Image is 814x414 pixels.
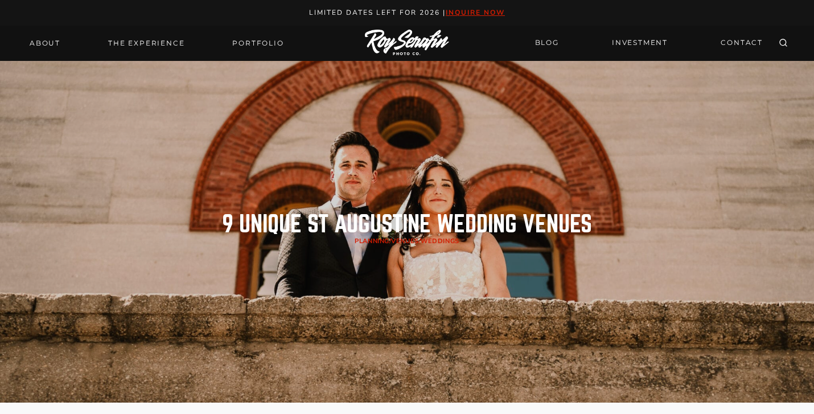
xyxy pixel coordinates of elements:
span: / / [355,237,459,245]
p: Limited Dates LEft for 2026 | [13,7,802,19]
a: THE EXPERIENCE [101,35,191,51]
h1: 9 unique St Augustine Wedding Venues [222,213,592,236]
nav: Secondary Navigation [528,33,770,53]
a: planning [355,237,389,245]
a: INVESTMENT [605,33,675,53]
a: inquire now [446,8,505,17]
a: CONTACT [714,33,770,53]
button: View Search Form [775,35,791,51]
a: About [23,35,67,51]
a: BLOG [528,33,566,53]
nav: Primary Navigation [23,35,291,51]
a: Weddings [421,237,459,245]
a: Portfolio [225,35,290,51]
img: Logo of Roy Serafin Photo Co., featuring stylized text in white on a light background, representi... [365,30,449,56]
a: Venues [391,237,418,245]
